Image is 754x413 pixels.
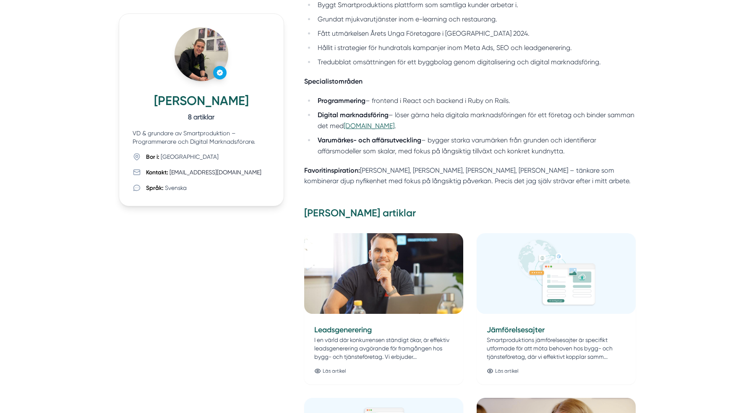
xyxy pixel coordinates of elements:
img: Jämförelsesajter [477,233,636,314]
p: 8 artiklar [133,111,271,122]
strong: Favoritinspiration: [304,166,360,174]
strong: Programmering [318,97,365,105]
li: Tredubblat omsättningen för ett byggbolag genom digitalisering och digital marknadsföring. [315,57,635,68]
li: – löser gärna hela digitala marknadsföringen för ett företag och binder samman det med . [315,110,635,132]
a: Jämförelsesajter Jämförelsesajter Smartproduktions jämförelsesajter är specifikt utformade för at... [477,233,636,384]
a: [EMAIL_ADDRESS][DOMAIN_NAME] [170,169,261,176]
li: Fått utmärkelsen Årets Unga Företagare i [GEOGRAPHIC_DATA] 2024. [315,28,635,39]
li: – frontend i React och backend i Ruby on Rails. [315,95,635,106]
strong: Specialistområden [304,77,363,85]
span: Läs artikel [495,368,518,374]
p: [PERSON_NAME], [PERSON_NAME], [PERSON_NAME], [PERSON_NAME] – tänkare som kombinerar djup nyfikenh... [304,165,635,187]
h3: Jämförelsesajter [487,324,626,336]
strong: Digital marknadsföring [318,111,389,119]
p: Smartproduktions jämförelsesajter är specifikt utformade för att möta behoven hos bygg- och tjäns... [487,336,626,361]
a: [DOMAIN_NAME] [344,122,394,130]
h2: [PERSON_NAME] artiklar [304,206,635,226]
li: – bygger starka varumärken från grunden och identifierar affärsmodeller som skalar, med fokus på ... [315,135,635,157]
span: Svenska [165,184,187,191]
h3: Leadsgenerering [314,324,453,336]
span: Språk: [146,184,164,192]
span: Läs artikel [323,368,346,374]
a: Leadsgenerering Leadsgenerering I en värld där konkurrensen ständigt ökar, är effektiv leadsgener... [304,233,463,384]
img: Victor Blomberg profilbild [175,27,228,81]
strong: Varumärkes- och affärsutveckling [318,136,421,144]
span: Kontakt: [146,169,168,176]
li: Hållit i strategier för hundratals kampanjer inom Meta Ads, SEO och leadgenerering. [315,42,635,53]
img: Leadsgenerering [304,233,463,314]
p: I en värld där konkurrensen ständigt ökar, är effektiv leadsgenerering avgörande för framgången h... [314,336,453,361]
li: Grundat mjukvarutjänster inom e-learning och restaurang. [315,14,635,25]
p: VD & grundare av Smartproduktion – Programmerare och Digital Marknadsförare. [133,129,271,146]
h1: [PERSON_NAME] [133,93,271,111]
span: Bor i: [146,153,159,160]
span: [GEOGRAPHIC_DATA] [161,153,219,160]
